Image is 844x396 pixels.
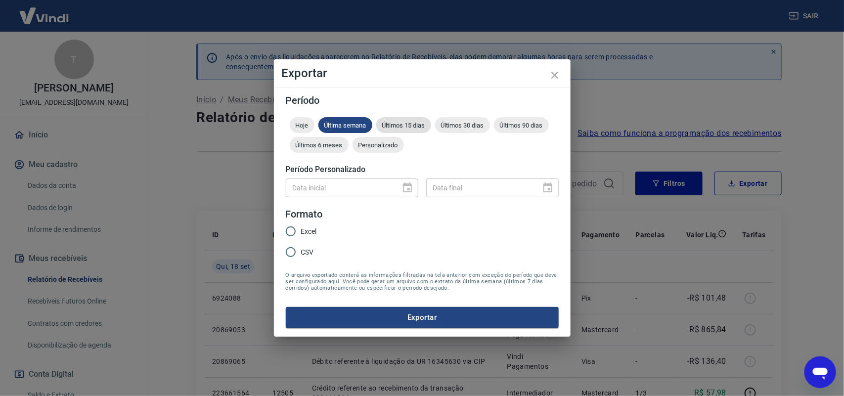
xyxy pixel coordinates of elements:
[376,117,431,133] div: Últimos 15 dias
[353,137,404,153] div: Personalizado
[494,117,549,133] div: Últimos 90 dias
[286,178,394,197] input: DD/MM/YYYY
[290,117,314,133] div: Hoje
[301,226,317,237] span: Excel
[282,67,563,79] h4: Exportar
[376,122,431,129] span: Últimos 15 dias
[286,272,559,291] span: O arquivo exportado conterá as informações filtradas na tela anterior com exceção do período que ...
[435,122,490,129] span: Últimos 30 dias
[286,307,559,328] button: Exportar
[286,95,559,105] h5: Período
[435,117,490,133] div: Últimos 30 dias
[543,63,567,87] button: close
[804,356,836,388] iframe: Botão para abrir a janela de mensagens
[353,141,404,149] span: Personalizado
[301,247,314,258] span: CSV
[286,165,559,175] h5: Período Personalizado
[318,122,372,129] span: Última semana
[286,207,323,221] legend: Formato
[494,122,549,129] span: Últimos 90 dias
[290,137,349,153] div: Últimos 6 meses
[426,178,534,197] input: DD/MM/YYYY
[318,117,372,133] div: Última semana
[290,122,314,129] span: Hoje
[290,141,349,149] span: Últimos 6 meses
